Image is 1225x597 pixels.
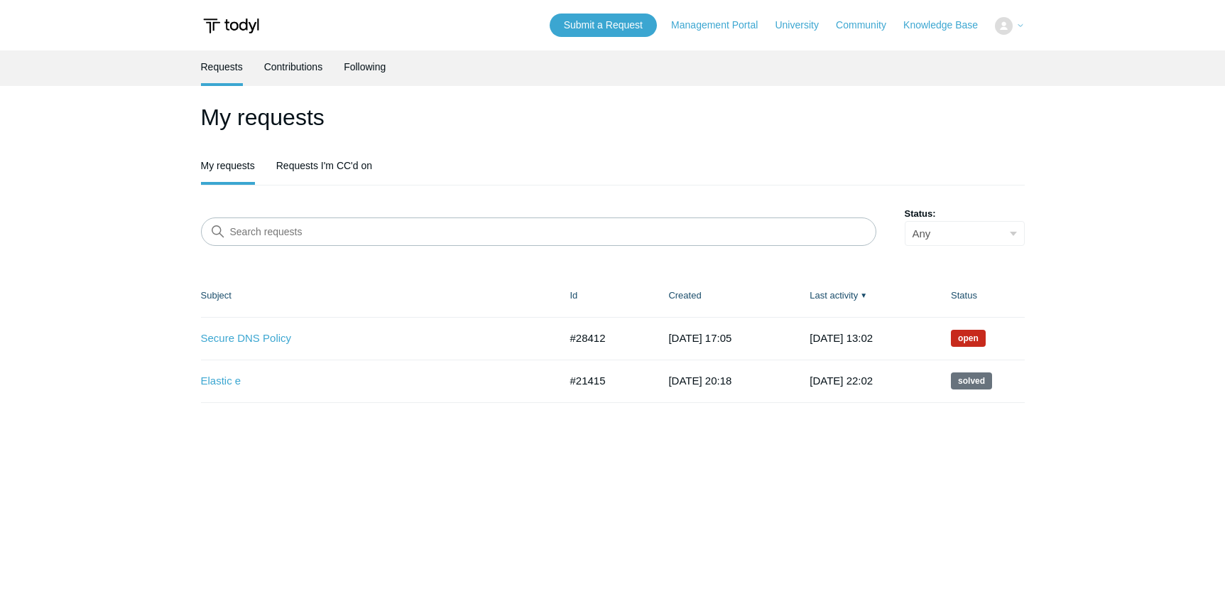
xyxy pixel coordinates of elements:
a: Last activity▼ [810,290,858,301]
a: Elastic e [201,373,538,389]
a: My requests [201,149,255,182]
td: #28412 [556,317,655,360]
span: This request has been solved [951,372,992,389]
a: Requests I'm CC'd on [276,149,372,182]
a: Secure DNS Policy [201,330,538,347]
a: Contributions [264,50,323,83]
img: Todyl Support Center Help Center home page [201,13,261,39]
th: Status [937,274,1024,317]
time: 2024-12-16T22:02:55+00:00 [810,375,873,387]
input: Search requests [201,217,876,246]
h1: My requests [201,100,1025,134]
time: 2024-11-15T20:18:29+00:00 [668,375,731,387]
label: Status: [905,207,1025,221]
a: Knowledge Base [903,18,992,33]
a: Created [668,290,701,301]
th: Subject [201,274,556,317]
span: ▼ [860,290,867,301]
a: University [775,18,832,33]
span: We are working on a response for you [951,330,986,347]
time: 2025-09-26T13:02:02+00:00 [810,332,873,344]
a: Community [836,18,900,33]
time: 2025-09-25T17:05:38+00:00 [668,332,731,344]
a: Following [344,50,386,83]
th: Id [556,274,655,317]
a: Submit a Request [550,14,657,37]
td: #21415 [556,360,655,402]
a: Requests [201,50,243,83]
a: Management Portal [671,18,772,33]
